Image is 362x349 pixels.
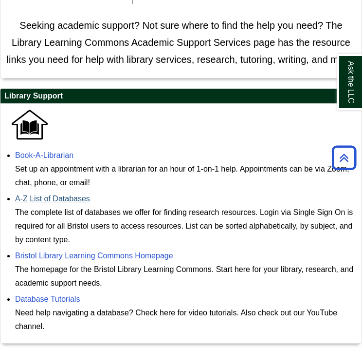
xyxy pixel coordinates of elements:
div: Set up an appointment with a librarian for an hour of 1-on-1 help. Appointments can be via Zoom, ... [15,162,357,190]
a: Database Tutorials [15,295,80,303]
div: The homepage for the Bristol Library Learning Commons. Start here for your library, research, and... [15,263,357,290]
div: The complete list of databases we offer for finding research resources. Login via Single Sign On ... [15,206,357,247]
a: A-Z List of Databases [15,194,90,203]
a: Bristol Library Learning Commons Homepage [15,252,173,260]
h2: Library Support [0,89,362,104]
a: Back to Top [328,151,360,164]
span: Seeking academic support? Not sure where to find the help you need? The Library Learning Commons ... [7,20,356,65]
a: Book-A-Librarian [15,151,73,159]
div: Need help navigating a database? Check here for video tutorials. Also check out our YouTube channel. [15,306,357,333]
